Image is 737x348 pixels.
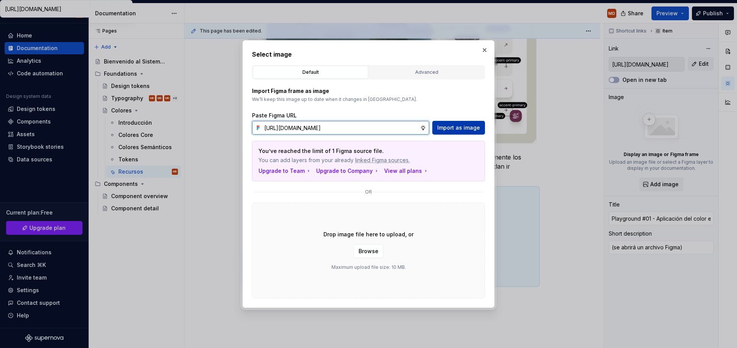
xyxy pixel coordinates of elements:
[432,121,485,135] button: Import as image
[259,147,425,155] p: You’ve reached the limit of 1 Figma source file.
[331,264,406,270] p: Maximum upload file size: 10 MB.
[252,96,485,102] p: We’ll keep this image up to date when it changes in [GEOGRAPHIC_DATA].
[259,167,312,175] button: Upgrade to Team
[252,87,485,95] p: Import Figma frame as image
[354,244,383,258] button: Browse
[259,156,425,164] span: You can add layers from your already
[316,167,380,175] button: Upgrade to Company
[384,167,429,175] button: View all plans
[365,189,372,195] p: or
[372,68,482,76] div: Advanced
[359,247,378,255] span: Browse
[252,112,297,119] label: Paste Figma URL
[252,50,485,59] h2: Select image
[355,156,410,164] span: linked Figma sources.
[261,121,420,135] input: https://figma.com/file...
[437,124,480,132] span: Import as image
[255,68,365,76] div: Default
[323,231,414,238] p: Drop image file here to upload, or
